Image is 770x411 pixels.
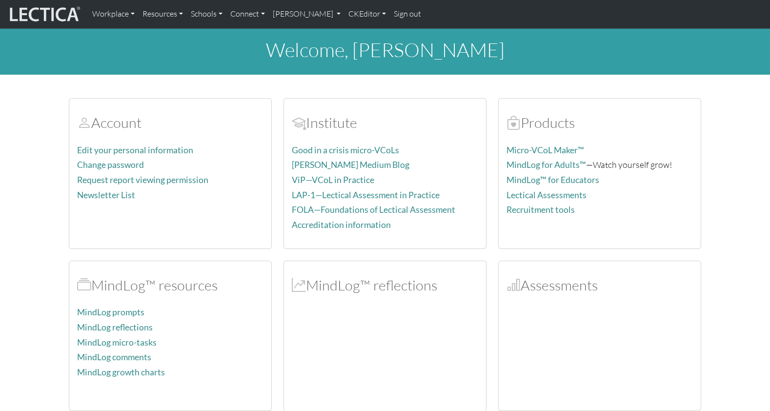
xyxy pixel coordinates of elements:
[507,160,586,170] a: MindLog for Adults™
[507,114,693,131] h2: Products
[7,5,81,23] img: lecticalive
[226,4,269,24] a: Connect
[292,220,391,230] a: Accreditation information
[77,114,263,131] h2: Account
[390,4,425,24] a: Sign out
[77,277,263,294] h2: MindLog™ resources
[507,114,521,131] span: Products
[77,114,91,131] span: Account
[77,337,157,348] a: MindLog micro-tasks
[77,322,153,332] a: MindLog reflections
[77,190,135,200] a: Newsletter List
[187,4,226,24] a: Schools
[507,190,587,200] a: Lectical Assessments
[77,367,165,377] a: MindLog growth charts
[507,276,521,294] span: Assessments
[139,4,187,24] a: Resources
[292,190,440,200] a: LAP-1—Lectical Assessment in Practice
[292,175,374,185] a: ViP—VCoL in Practice
[292,145,399,155] a: Good in a crisis micro-VCoLs
[77,175,208,185] a: Request report viewing permission
[507,145,584,155] a: Micro-VCoL Maker™
[292,205,455,215] a: FOLA—Foundations of Lectical Assessment
[292,277,478,294] h2: MindLog™ reflections
[269,4,344,24] a: [PERSON_NAME]
[77,160,144,170] a: Change password
[292,276,306,294] span: MindLog
[507,277,693,294] h2: Assessments
[344,4,390,24] a: CKEditor
[507,158,693,172] p: —Watch yourself grow!
[88,4,139,24] a: Workplace
[507,205,575,215] a: Recruitment tools
[292,114,478,131] h2: Institute
[292,160,409,170] a: [PERSON_NAME] Medium Blog
[77,307,144,317] a: MindLog prompts
[77,352,151,362] a: MindLog comments
[77,276,91,294] span: MindLog™ resources
[77,145,193,155] a: Edit your personal information
[292,114,306,131] span: Account
[507,175,599,185] a: MindLog™ for Educators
